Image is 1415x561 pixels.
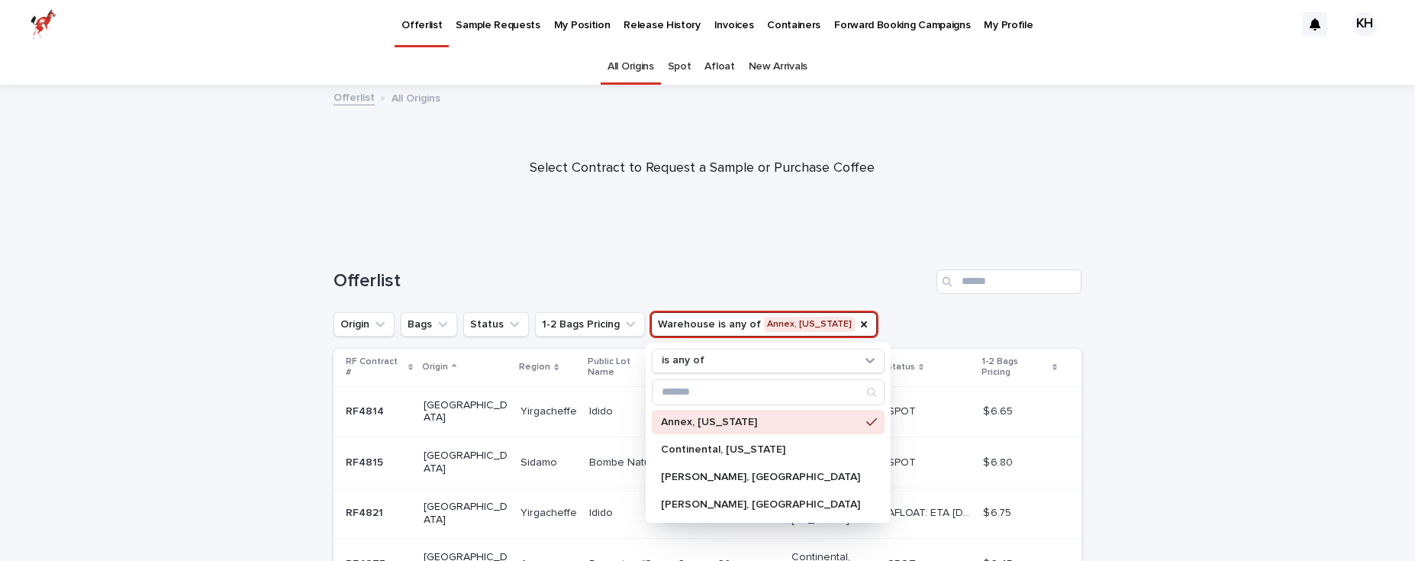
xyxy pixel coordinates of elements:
img: zttTXibQQrCfv9chImQE [31,9,56,40]
div: Search [652,379,885,405]
p: All Origins [392,89,440,105]
p: $ 6.75 [983,504,1014,520]
p: Region [519,359,550,376]
p: Idido [589,402,616,418]
a: Afloat [704,49,734,85]
tr: RF4814RF4814 [GEOGRAPHIC_DATA]YirgacheffeYirgacheffe IdidoIdido 88 6060 Continental, [US_STATE] S... [334,386,1081,437]
p: Idido [589,504,616,520]
p: RF4815 [346,453,386,469]
p: Yirgacheffe [521,504,580,520]
p: [PERSON_NAME], [GEOGRAPHIC_DATA] [661,472,860,482]
tr: RF4821RF4821 [GEOGRAPHIC_DATA]YirgacheffeYirgacheffe IdidoIdido 6060 6060 Annex, [US_STATE] AFLOA... [334,488,1081,539]
a: Offerlist [334,88,375,105]
p: $ 6.80 [983,453,1016,469]
p: is any of [662,354,704,367]
p: 1-2 Bags Pricing [981,353,1048,382]
div: KH [1352,12,1377,37]
button: Status [463,312,529,337]
a: Spot [668,49,691,85]
p: [PERSON_NAME], [GEOGRAPHIC_DATA] [661,499,860,510]
input: Search [653,380,884,405]
p: RF4814 [346,402,387,418]
p: Continental, [US_STATE] [661,444,860,455]
p: [GEOGRAPHIC_DATA] [424,450,508,476]
p: Public Lot Name [588,353,659,382]
p: Annex, [US_STATE] [661,417,860,427]
p: AFLOAT: ETA 09-27-2025 [888,504,974,520]
tr: RF4815RF4815 [GEOGRAPHIC_DATA]SidamoSidamo Bombe NaturalBombe Natural 55 6060 Continental, [US_ST... [334,437,1081,488]
p: RF4821 [346,504,386,520]
button: Bags [401,312,457,337]
p: SPOT [888,402,919,418]
p: Origin [422,359,448,376]
p: RF Contract # [346,353,405,382]
a: All Origins [608,49,654,85]
button: Warehouse [651,312,877,337]
p: Bombe Natural [589,453,666,469]
p: [GEOGRAPHIC_DATA] [424,399,508,425]
p: SPOT [888,453,919,469]
p: Status [886,359,915,376]
p: [GEOGRAPHIC_DATA] [424,501,508,527]
a: New Arrivals [749,49,807,85]
button: Origin [334,312,395,337]
p: Sidamo [521,453,560,469]
h1: Offerlist [334,270,930,292]
p: $ 6.65 [983,402,1016,418]
p: Yirgacheffe [521,402,580,418]
button: 1-2 Bags Pricing [535,312,645,337]
input: Search [936,269,1081,294]
p: Select Contract to Request a Sample or Purchase Coffee [397,160,1007,177]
